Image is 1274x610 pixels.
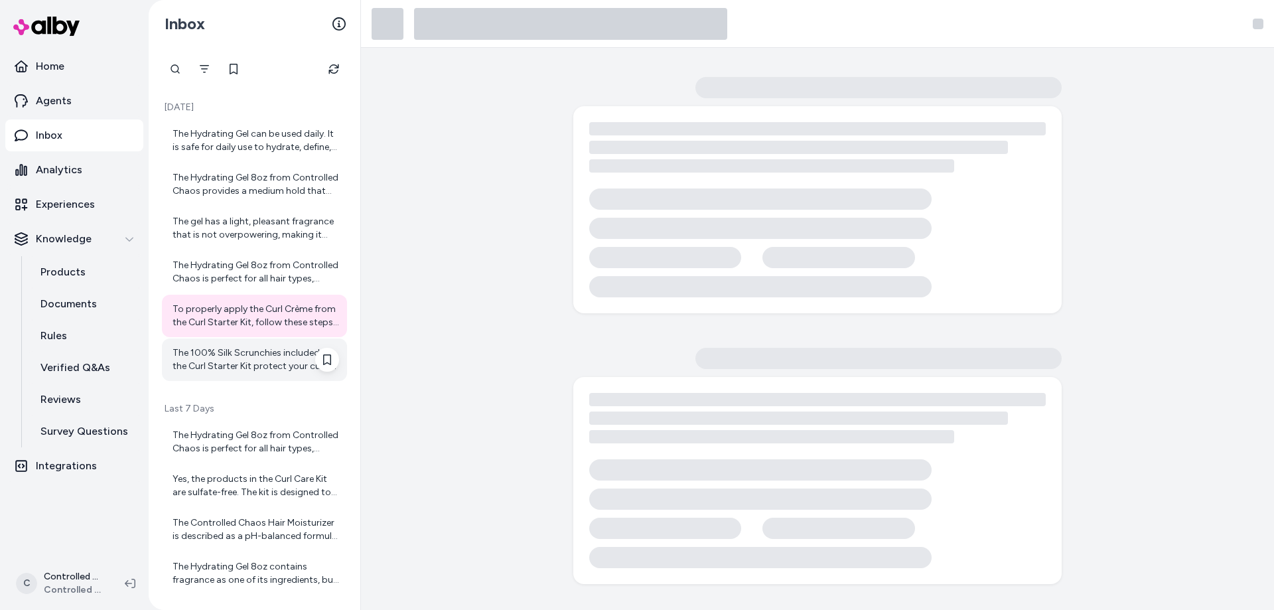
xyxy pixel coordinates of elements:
button: Knowledge [5,223,143,255]
div: Yes, the products in the Curl Care Kit are sulfate-free. The kit is designed to gently cleanse cu... [173,473,339,499]
div: The Hydrating Gel can be used daily. It is safe for daily use to hydrate, define, and hold your c... [173,127,339,154]
a: Experiences [5,189,143,220]
div: The Hydrating Gel 8oz from Controlled Chaos provides a medium hold that defines curls and locks i... [173,171,339,198]
h2: Inbox [165,14,205,34]
div: The 100% Silk Scrunchies included in the Curl Starter Kit protect your curls by providing a smoot... [173,346,339,373]
a: The Hydrating Gel can be used daily. It is safe for daily use to hydrate, define, and hold your c... [162,119,347,162]
a: Analytics [5,154,143,186]
span: Controlled Chaos [44,583,104,597]
a: The Hydrating Gel 8oz contains fragrance as one of its ingredients, but the specific scent is not... [162,552,347,595]
img: alby Logo [13,17,80,36]
a: Documents [27,288,143,320]
p: Controlled Chaos Shopify [44,570,104,583]
a: Agents [5,85,143,117]
p: Verified Q&As [40,360,110,376]
a: Home [5,50,143,82]
a: Rules [27,320,143,352]
a: The Controlled Chaos Hair Moisturizer is described as a pH-balanced formula, but the exact pH val... [162,508,347,551]
a: Survey Questions [27,416,143,447]
p: Knowledge [36,231,92,247]
p: Inbox [36,127,62,143]
a: Yes, the products in the Curl Care Kit are sulfate-free. The kit is designed to gently cleanse cu... [162,465,347,507]
p: Products [40,264,86,280]
span: C [16,573,37,594]
button: Refresh [320,56,347,82]
p: Survey Questions [40,423,128,439]
a: The Hydrating Gel 8oz from Controlled Chaos is perfect for all hair types, including curly hair. ... [162,421,347,463]
a: Reviews [27,384,143,416]
div: The Controlled Chaos Hair Moisturizer is described as a pH-balanced formula, but the exact pH val... [173,516,339,543]
a: Products [27,256,143,288]
a: Verified Q&As [27,352,143,384]
p: Documents [40,296,97,312]
p: Analytics [36,162,82,178]
button: Filter [191,56,218,82]
div: The Hydrating Gel 8oz contains fragrance as one of its ingredients, but the specific scent is not... [173,560,339,587]
a: Inbox [5,119,143,151]
div: The Hydrating Gel 8oz from Controlled Chaos is perfect for all hair types, including curly hair. ... [173,259,339,285]
a: Integrations [5,450,143,482]
div: To properly apply the Curl Crème from the Curl Starter Kit, follow these steps: 1. Start with cle... [173,303,339,329]
p: [DATE] [162,101,347,114]
p: Reviews [40,392,81,408]
p: Home [36,58,64,74]
p: Integrations [36,458,97,474]
button: CControlled Chaos ShopifyControlled Chaos [8,562,114,605]
p: Experiences [36,196,95,212]
a: To properly apply the Curl Crème from the Curl Starter Kit, follow these steps: 1. Start with cle... [162,295,347,337]
a: The Hydrating Gel 8oz from Controlled Chaos is perfect for all hair types, including curly hair. ... [162,251,347,293]
p: Last 7 Days [162,402,347,416]
a: The Hydrating Gel 8oz from Controlled Chaos provides a medium hold that defines curls and locks i... [162,163,347,206]
div: The gel has a light, pleasant fragrance that is not overpowering, making it suitable for sensitiv... [173,215,339,242]
p: Rules [40,328,67,344]
div: The Hydrating Gel 8oz from Controlled Chaos is perfect for all hair types, including curly hair. ... [173,429,339,455]
a: The 100% Silk Scrunchies included in the Curl Starter Kit protect your curls by providing a smoot... [162,339,347,381]
a: The gel has a light, pleasant fragrance that is not overpowering, making it suitable for sensitiv... [162,207,347,250]
p: Agents [36,93,72,109]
